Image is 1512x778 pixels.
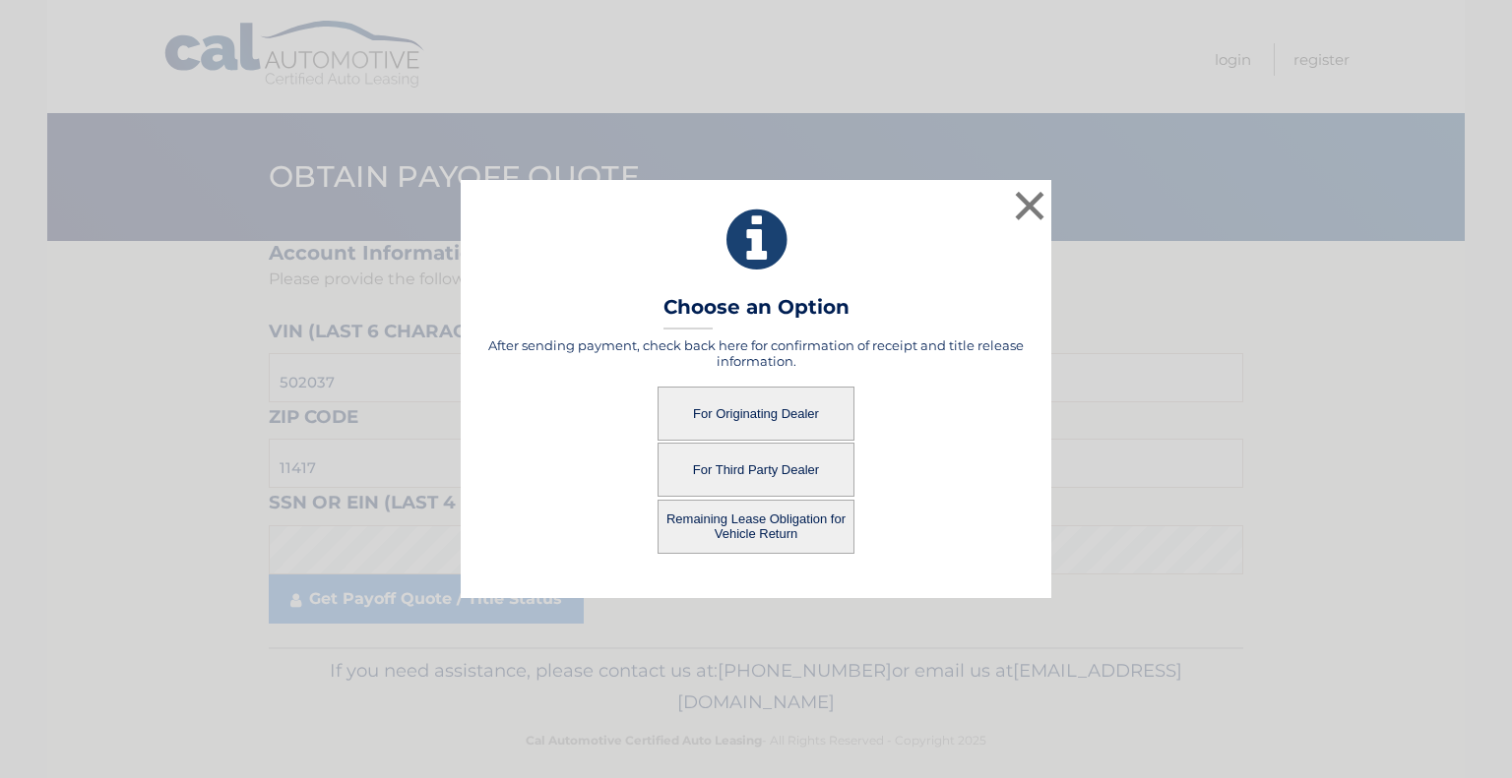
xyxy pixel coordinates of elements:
[485,337,1027,369] h5: After sending payment, check back here for confirmation of receipt and title release information.
[658,500,854,554] button: Remaining Lease Obligation for Vehicle Return
[658,443,854,497] button: For Third Party Dealer
[658,387,854,441] button: For Originating Dealer
[1010,186,1049,225] button: ×
[663,295,850,329] h3: Choose an Option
